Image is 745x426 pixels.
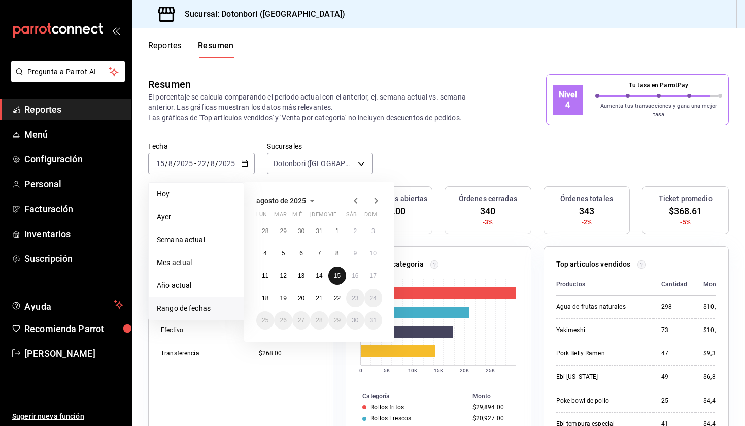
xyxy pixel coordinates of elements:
[370,404,404,411] div: Rollos fritos
[459,193,517,204] h3: Órdenes cerradas
[364,222,382,240] button: 3 de agosto de 2025
[703,373,735,381] div: $6,811.00
[210,159,215,168] input: --
[292,289,310,307] button: 20 de agosto de 2025
[262,272,268,279] abbr: 11 de agosto de 2025
[148,77,191,92] div: Resumen
[24,252,123,266] span: Suscripción
[346,267,364,285] button: 16 de agosto de 2025
[483,218,493,227] span: -3%
[328,211,336,222] abbr: viernes
[370,294,377,302] abbr: 24 de agosto de 2025
[292,267,310,285] button: 13 de agosto de 2025
[280,317,286,324] abbr: 26 de agosto de 2025
[292,311,310,330] button: 27 de agosto de 2025
[408,368,418,373] text: 10K
[280,272,286,279] abbr: 12 de agosto de 2025
[24,322,123,336] span: Recomienda Parrot
[292,244,310,263] button: 6 de agosto de 2025
[695,274,735,296] th: Monto
[310,311,328,330] button: 28 de agosto de 2025
[316,272,322,279] abbr: 14 de agosto de 2025
[556,373,645,381] div: Ebi [US_STATE]
[263,250,267,257] abbr: 4 de agosto de 2025
[556,303,645,311] div: Agua de frutas naturales
[173,159,176,168] span: /
[218,159,235,168] input: ----
[24,347,123,361] span: [PERSON_NAME]
[460,368,469,373] text: 20K
[480,204,495,218] span: 340
[274,244,292,263] button: 5 de agosto de 2025
[256,222,274,240] button: 28 de julio de 2025
[157,212,235,222] span: Ayer
[680,218,690,227] span: -5%
[316,317,322,324] abbr: 28 de agosto de 2025
[346,390,468,402] th: Categoría
[560,193,613,204] h3: Órdenes totales
[364,244,382,263] button: 10 de agosto de 2025
[157,280,235,291] span: Año actual
[24,299,110,311] span: Ayuda
[553,85,583,115] div: Nivel 4
[207,159,210,168] span: /
[582,218,592,227] span: -2%
[384,368,390,373] text: 5K
[168,159,173,168] input: --
[298,294,304,302] abbr: 20 de agosto de 2025
[346,211,357,222] abbr: sábado
[280,227,286,235] abbr: 29 de julio de 2025
[197,159,207,168] input: --
[256,194,318,207] button: agosto de 2025
[262,294,268,302] abbr: 18 de agosto de 2025
[274,289,292,307] button: 19 de agosto de 2025
[364,289,382,307] button: 24 de agosto de 2025
[556,259,631,270] p: Top artículos vendidos
[472,404,515,411] div: $29,894.00
[156,159,165,168] input: --
[556,397,645,405] div: Poke bowl de pollo
[161,326,243,335] div: Efectivo
[7,74,125,84] a: Pregunta a Parrot AI
[24,227,123,241] span: Inventarios
[364,311,382,330] button: 31 de agosto de 2025
[157,257,235,268] span: Mes actual
[157,303,235,314] span: Rango de fechas
[334,272,341,279] abbr: 15 de agosto de 2025
[434,368,444,373] text: 15K
[659,193,713,204] h3: Ticket promedio
[661,326,687,335] div: 73
[669,204,702,218] span: $368.61
[328,311,346,330] button: 29 de agosto de 2025
[12,411,123,422] span: Sugerir nueva función
[346,289,364,307] button: 23 de agosto de 2025
[352,294,358,302] abbr: 23 de agosto de 2025
[176,159,193,168] input: ----
[352,317,358,324] abbr: 30 de agosto de 2025
[335,227,339,235] abbr: 1 de agosto de 2025
[316,227,322,235] abbr: 31 de julio de 2025
[157,189,235,200] span: Hoy
[256,196,306,205] span: agosto de 2025
[556,326,645,335] div: Yakimeshi
[262,317,268,324] abbr: 25 de agosto de 2025
[595,81,723,90] p: Tu tasa en ParrotPay
[661,349,687,358] div: 47
[328,244,346,263] button: 8 de agosto de 2025
[661,373,687,381] div: 49
[318,250,321,257] abbr: 7 de agosto de 2025
[653,274,695,296] th: Cantidad
[256,267,274,285] button: 11 de agosto de 2025
[472,415,515,422] div: $20,927.00
[310,267,328,285] button: 14 de agosto de 2025
[328,289,346,307] button: 22 de agosto de 2025
[24,177,123,191] span: Personal
[316,294,322,302] abbr: 21 de agosto de 2025
[24,103,123,116] span: Reportes
[661,397,687,405] div: 25
[310,211,370,222] abbr: jueves
[364,267,382,285] button: 17 de agosto de 2025
[256,289,274,307] button: 18 de agosto de 2025
[215,159,218,168] span: /
[334,317,341,324] abbr: 29 de agosto de 2025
